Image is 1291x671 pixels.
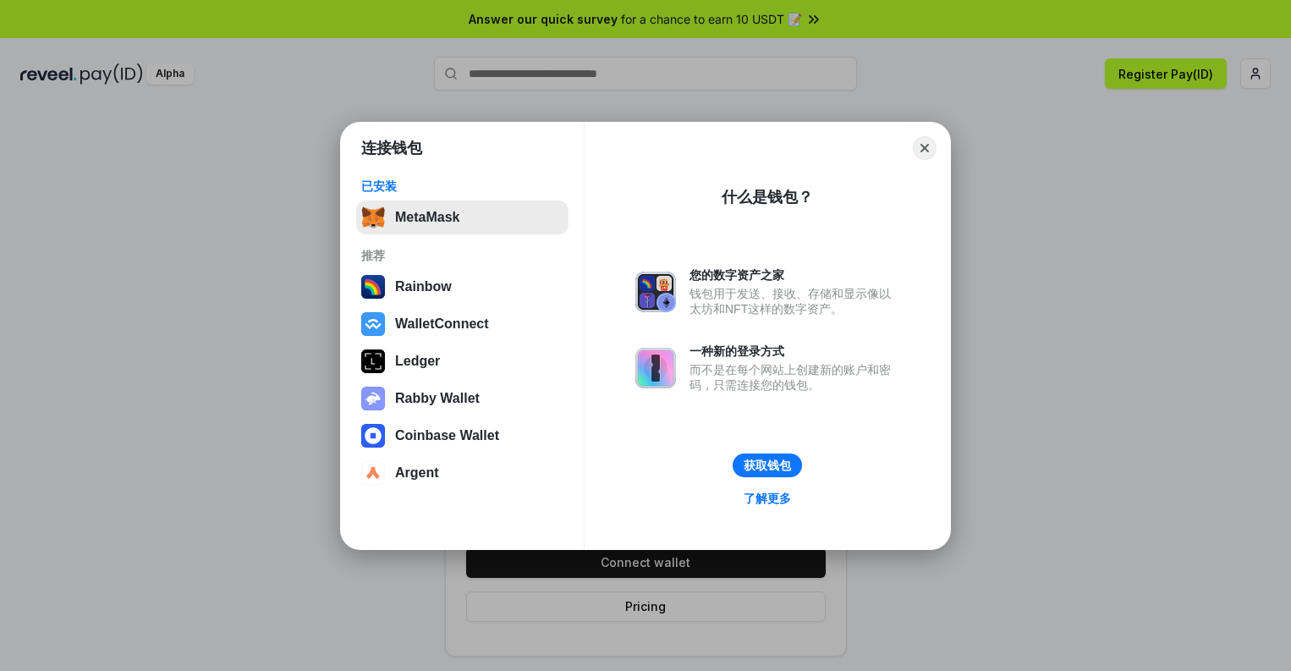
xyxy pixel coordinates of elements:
div: 了解更多 [744,491,791,506]
img: svg+xml,%3Csvg%20fill%3D%22none%22%20height%3D%2233%22%20viewBox%3D%220%200%2035%2033%22%20width%... [361,206,385,229]
a: 了解更多 [733,487,801,509]
button: MetaMask [356,201,569,234]
img: svg+xml,%3Csvg%20xmlns%3D%22http%3A%2F%2Fwww.w3.org%2F2000%2Fsvg%22%20width%3D%2228%22%20height%3... [361,349,385,373]
div: 已安装 [361,179,563,194]
div: 您的数字资产之家 [689,267,899,283]
div: 获取钱包 [744,458,791,473]
img: svg+xml,%3Csvg%20width%3D%2228%22%20height%3D%2228%22%20viewBox%3D%220%200%2028%2028%22%20fill%3D... [361,424,385,448]
img: svg+xml,%3Csvg%20xmlns%3D%22http%3A%2F%2Fwww.w3.org%2F2000%2Fsvg%22%20fill%3D%22none%22%20viewBox... [635,272,676,312]
div: 什么是钱包？ [722,187,813,207]
button: 获取钱包 [733,454,802,477]
button: Argent [356,456,569,490]
div: Argent [395,465,439,481]
div: 一种新的登录方式 [689,344,899,359]
button: WalletConnect [356,307,569,341]
img: svg+xml,%3Csvg%20width%3D%2228%22%20height%3D%2228%22%20viewBox%3D%220%200%2028%2028%22%20fill%3D... [361,461,385,485]
h1: 连接钱包 [361,138,422,158]
div: WalletConnect [395,316,489,332]
div: Rabby Wallet [395,391,480,406]
div: 推荐 [361,248,563,263]
img: svg+xml,%3Csvg%20width%3D%2228%22%20height%3D%2228%22%20viewBox%3D%220%200%2028%2028%22%20fill%3D... [361,312,385,336]
div: Ledger [395,354,440,369]
button: Rainbow [356,270,569,304]
div: 而不是在每个网站上创建新的账户和密码，只需连接您的钱包。 [689,362,899,393]
img: svg+xml,%3Csvg%20width%3D%22120%22%20height%3D%22120%22%20viewBox%3D%220%200%20120%20120%22%20fil... [361,275,385,299]
button: Ledger [356,344,569,378]
div: Coinbase Wallet [395,428,499,443]
div: Rainbow [395,279,452,294]
button: Rabby Wallet [356,382,569,415]
button: Coinbase Wallet [356,419,569,453]
div: 钱包用于发送、接收、存储和显示像以太坊和NFT这样的数字资产。 [689,286,899,316]
img: svg+xml,%3Csvg%20xmlns%3D%22http%3A%2F%2Fwww.w3.org%2F2000%2Fsvg%22%20fill%3D%22none%22%20viewBox... [635,348,676,388]
button: Close [913,136,937,160]
div: MetaMask [395,210,459,225]
img: svg+xml,%3Csvg%20xmlns%3D%22http%3A%2F%2Fwww.w3.org%2F2000%2Fsvg%22%20fill%3D%22none%22%20viewBox... [361,387,385,410]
